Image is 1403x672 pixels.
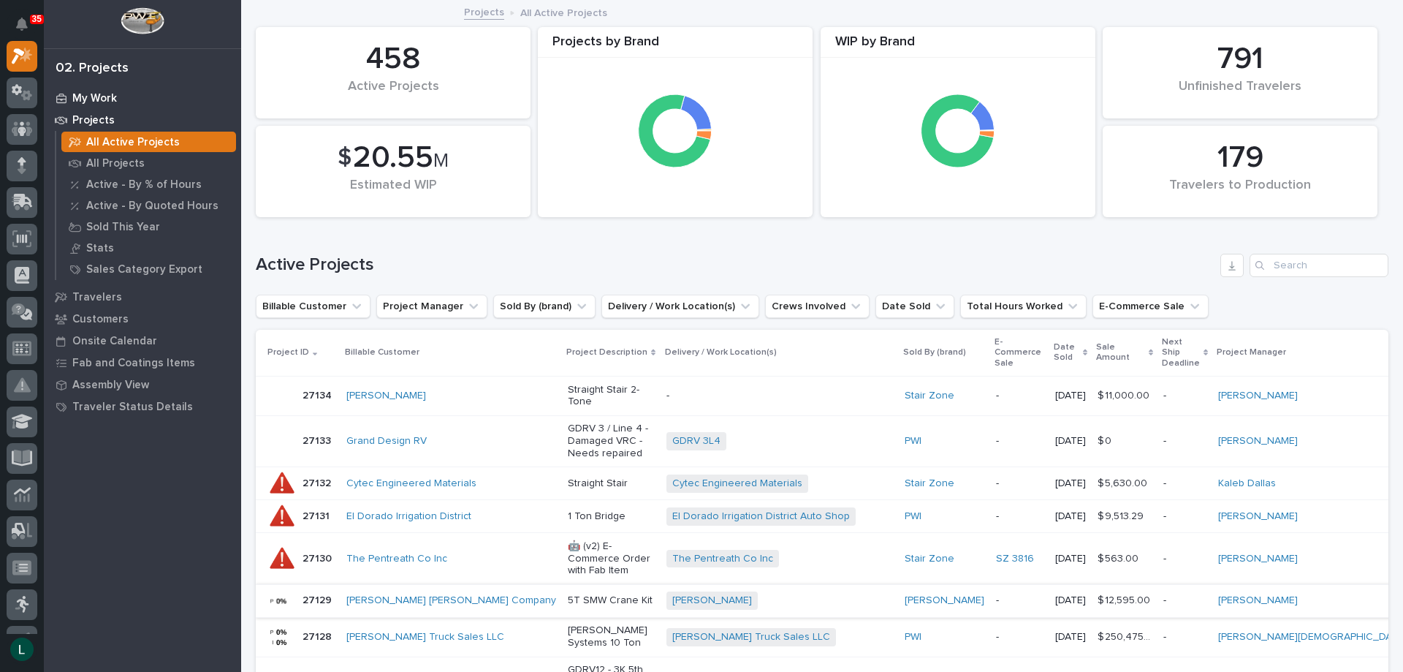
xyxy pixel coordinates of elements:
[353,143,433,173] span: 20.55
[346,390,426,402] a: [PERSON_NAME]
[44,286,241,308] a: Travelers
[303,432,334,448] p: 27133
[1055,390,1086,402] p: [DATE]
[1163,510,1206,523] p: -
[493,295,596,318] button: Sold By (brand)
[1163,553,1206,565] p: -
[1055,435,1086,448] p: [DATE]
[56,174,241,195] a: Active - By % of Hours
[1054,339,1079,366] p: Date Sold
[1092,295,1209,318] button: E-Commerce Sale
[960,295,1087,318] button: Total Hours Worked
[996,435,1043,448] p: -
[568,423,655,459] p: GDRV 3 / Line 4 - Damaged VRC - Needs repaired
[665,344,777,360] p: Delivery / Work Location(s)
[56,238,241,258] a: Stats
[346,435,427,448] a: Grand Design RV
[86,242,114,255] p: Stats
[346,631,504,643] a: [PERSON_NAME] Truck Sales LLC
[303,628,335,643] p: 27128
[72,291,122,304] p: Travelers
[44,396,241,418] a: Traveler Status Details
[905,390,954,402] a: Stair Zone
[1098,387,1152,402] p: $ 11,000.00
[44,109,241,131] a: Projects
[905,435,921,448] a: PWI
[1098,432,1114,448] p: $ 0
[303,475,334,490] p: 27132
[672,435,720,448] a: GDRV 3L4
[1055,553,1086,565] p: [DATE]
[121,7,164,34] img: Workspace Logo
[1163,477,1206,490] p: -
[995,334,1045,371] p: E-Commerce Sale
[996,631,1043,643] p: -
[303,592,335,607] p: 27129
[566,344,647,360] p: Project Description
[520,4,607,20] p: All Active Projects
[44,87,241,109] a: My Work
[1218,510,1298,523] a: [PERSON_NAME]
[1055,477,1086,490] p: [DATE]
[56,153,241,173] a: All Projects
[44,352,241,374] a: Fab and Coatings Items
[86,221,160,234] p: Sold This Year
[1218,390,1298,402] a: [PERSON_NAME]
[1055,631,1086,643] p: [DATE]
[666,390,893,402] p: -
[1218,435,1298,448] a: [PERSON_NAME]
[905,477,954,490] a: Stair Zone
[72,357,195,370] p: Fab and Coatings Items
[345,344,419,360] p: Billable Customer
[56,195,241,216] a: Active - By Quoted Hours
[905,510,921,523] a: PWI
[303,550,335,565] p: 27130
[568,510,655,523] p: 1 Ton Bridge
[72,401,193,414] p: Traveler Status Details
[72,114,115,127] p: Projects
[44,330,241,352] a: Onsite Calendar
[338,144,351,172] span: $
[7,634,37,665] button: users-avatar
[601,295,759,318] button: Delivery / Work Location(s)
[86,136,180,149] p: All Active Projects
[1098,475,1150,490] p: $ 5,630.00
[568,624,655,649] p: [PERSON_NAME] Systems 10 Ton
[86,263,202,276] p: Sales Category Export
[1128,41,1353,78] div: 791
[32,14,42,24] p: 35
[56,132,241,152] a: All Active Projects
[1098,628,1155,643] p: $ 250,475.00
[1163,435,1206,448] p: -
[1128,140,1353,176] div: 179
[672,477,802,490] a: Cytec Engineered Materials
[996,510,1043,523] p: -
[1128,178,1353,208] div: Travelers to Production
[568,384,655,409] p: Straight Stair 2-Tone
[56,61,129,77] div: 02. Projects
[267,344,309,360] p: Project ID
[1217,344,1286,360] p: Project Manager
[1163,390,1206,402] p: -
[1162,334,1200,371] p: Next Ship Deadline
[86,178,202,192] p: Active - By % of Hours
[86,200,218,213] p: Active - By Quoted Hours
[281,79,506,110] div: Active Projects
[72,335,157,348] p: Onsite Calendar
[18,18,37,41] div: Notifications35
[256,254,1214,276] h1: Active Projects
[821,34,1095,58] div: WIP by Brand
[1250,254,1388,277] div: Search
[281,178,506,208] div: Estimated WIP
[346,594,556,607] a: [PERSON_NAME] [PERSON_NAME] Company
[7,9,37,39] button: Notifications
[1098,592,1153,607] p: $ 12,595.00
[538,34,813,58] div: Projects by Brand
[1218,553,1298,565] a: [PERSON_NAME]
[1096,339,1145,366] p: Sale Amount
[303,507,332,523] p: 27131
[72,92,117,105] p: My Work
[281,41,506,78] div: 458
[903,344,966,360] p: Sold By (brand)
[765,295,870,318] button: Crews Involved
